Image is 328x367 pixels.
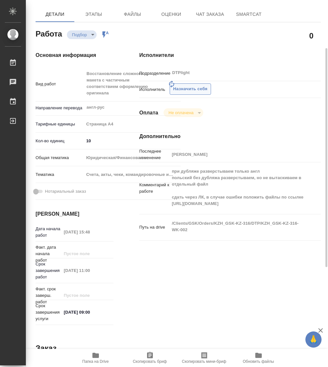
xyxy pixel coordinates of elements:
button: Не оплачена [167,110,196,115]
h4: [PERSON_NAME] [36,210,113,218]
p: Путь на drive [139,224,170,231]
div: Счета, акты, чеки, командировочные и таможенные документы [84,169,181,180]
div: Подбор [67,30,97,39]
p: Факт. дата начала работ [36,244,61,264]
span: Этапы [78,10,109,18]
div: Подбор [164,108,203,117]
input: Пустое поле [61,291,113,300]
p: Последнее изменение [139,148,170,161]
input: Пустое поле [61,249,113,258]
span: Файлы [117,10,148,18]
p: Кол-во единиц [36,138,84,144]
p: Дата начала работ [36,226,61,239]
textarea: при дубляже разверстываем только англ польский без дубляжа разверстываем, но не вытаскиваем в отд... [170,166,306,209]
p: Комментарий к работе [139,182,170,195]
div: Страница А4 [84,119,181,130]
input: ✎ Введи что-нибудь [84,136,181,146]
h2: Работа [36,27,62,39]
button: Скопировать бриф [123,349,177,367]
h4: Исполнители [139,51,321,59]
span: Папка на Drive [82,359,109,364]
span: Оценки [156,10,187,18]
p: Срок завершения услуги [36,303,61,322]
span: 🙏 [308,333,319,346]
div: Юридическая/Финансовая [84,152,181,163]
p: Факт. срок заверш. работ [36,286,61,305]
input: ✎ Введи что-нибудь [61,308,113,317]
h2: 0 [309,30,313,41]
button: Скопировать мини-бриф [177,349,231,367]
p: Общая тематика [36,155,84,161]
textarea: /Clients/GSK/Orders/KZH_GSK-KZ-316/DTP/KZH_GSK-KZ-316-WK-002 [170,218,306,235]
h4: Дополнительно [139,133,321,140]
input: Пустое поле [61,227,113,237]
p: Направление перевода [36,105,84,111]
span: SmartCat [233,10,264,18]
input: Пустое поле [170,150,306,159]
h4: Основная информация [36,51,113,59]
button: Подбор [70,32,89,38]
h2: Заказ [36,343,57,353]
span: Детали [39,10,70,18]
p: Тематика [36,171,84,178]
span: Нотариальный заказ [45,188,86,195]
button: Папка на Drive [69,349,123,367]
button: Назначить себя [170,83,211,95]
button: 🙏 [305,331,322,348]
span: Скопировать бриф [133,359,167,364]
span: Обновить файлы [243,359,274,364]
p: Срок завершения работ [36,261,61,280]
span: Назначить себя [173,85,207,93]
p: Тарифные единицы [36,121,84,127]
button: Обновить файлы [231,349,286,367]
p: Вид работ [36,81,84,87]
span: Чат заказа [195,10,226,18]
input: Пустое поле [61,266,113,275]
span: Скопировать мини-бриф [182,359,226,364]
